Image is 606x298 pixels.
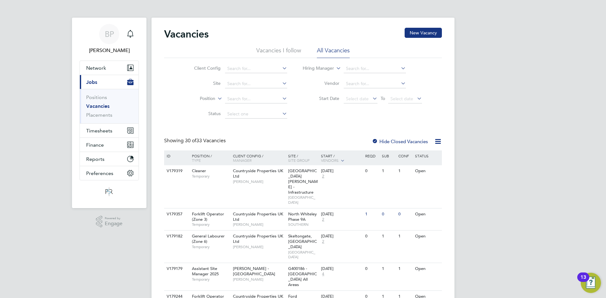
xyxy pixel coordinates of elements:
[233,233,283,244] span: Countryside Properties UK Ltd
[80,138,139,152] button: Finance
[86,112,112,118] a: Placements
[104,187,115,197] img: psrsolutions-logo-retina.png
[185,137,226,144] span: 33 Vacancies
[317,47,350,58] li: All Vacancies
[179,96,215,102] label: Position
[187,150,231,166] div: Position /
[372,138,428,144] label: Hide Closed Vacancies
[287,150,320,166] div: Site /
[233,211,283,222] span: Countryside Properties UK Ltd
[321,272,325,277] span: 4
[397,231,413,242] div: 1
[231,150,287,166] div: Client Config /
[86,103,110,109] a: Vacancies
[413,263,441,275] div: Open
[321,168,362,174] div: [DATE]
[321,158,339,163] span: Vendors
[288,222,318,227] span: SOUTHERN
[321,266,362,272] div: [DATE]
[185,137,196,144] span: 30 of
[192,233,225,244] span: General Labourer (Zone 6)
[86,170,113,176] span: Preferences
[192,174,230,179] span: Temporary
[164,28,209,40] h2: Vacancies
[72,18,146,208] nav: Main navigation
[344,64,406,73] input: Search for...
[192,158,201,163] span: Type
[288,158,310,163] span: Site Group
[364,150,380,161] div: Reqd
[86,156,104,162] span: Reports
[184,111,221,116] label: Status
[192,266,219,277] span: Assistant Site Manager 2025
[288,211,317,222] span: North Whiteley Phase 9A
[233,266,275,277] span: [PERSON_NAME] - [GEOGRAPHIC_DATA]
[344,79,406,88] input: Search for...
[86,128,112,134] span: Timesheets
[413,165,441,177] div: Open
[233,179,285,184] span: [PERSON_NAME]
[225,64,287,73] input: Search for...
[233,277,285,282] span: [PERSON_NAME]
[192,222,230,227] span: Temporary
[413,150,441,161] div: Status
[380,208,397,220] div: 0
[413,231,441,242] div: Open
[321,217,325,222] span: 2
[165,208,187,220] div: V179357
[256,47,301,58] li: Vacancies I follow
[233,158,252,163] span: Manager
[397,150,413,161] div: Conf
[581,273,601,293] button: Open Resource Center, 13 new notifications
[86,65,106,71] span: Network
[184,65,221,71] label: Client Config
[321,174,325,179] span: 2
[86,94,107,100] a: Positions
[233,222,285,227] span: [PERSON_NAME]
[225,79,287,88] input: Search for...
[397,208,413,220] div: 0
[397,263,413,275] div: 1
[288,250,318,260] span: [GEOGRAPHIC_DATA]
[80,124,139,137] button: Timesheets
[86,142,104,148] span: Finance
[364,208,380,220] div: 1
[379,94,387,102] span: To
[233,244,285,249] span: [PERSON_NAME]
[303,80,339,86] label: Vendor
[288,233,317,249] span: Skeltongate, [GEOGRAPHIC_DATA]
[80,166,139,180] button: Preferences
[164,137,227,144] div: Showing
[380,165,397,177] div: 1
[80,47,139,54] span: Ben Perkin
[580,277,586,285] div: 13
[233,168,283,179] span: Countryside Properties UK Ltd
[192,168,206,173] span: Cleaner
[105,221,122,226] span: Engage
[192,244,230,249] span: Temporary
[80,75,139,89] button: Jobs
[80,24,139,54] a: BP[PERSON_NAME]
[165,165,187,177] div: V179319
[397,165,413,177] div: 1
[380,231,397,242] div: 1
[80,187,139,197] a: Go to home page
[413,208,441,220] div: Open
[225,95,287,103] input: Search for...
[80,61,139,75] button: Network
[184,80,221,86] label: Site
[105,216,122,221] span: Powered by
[80,152,139,166] button: Reports
[225,110,287,119] input: Select one
[346,96,369,102] span: Select date
[96,216,123,228] a: Powered byEngage
[298,65,334,72] label: Hiring Manager
[390,96,413,102] span: Select date
[288,168,318,195] span: [GEOGRAPHIC_DATA][PERSON_NAME] - Infrastructure
[80,89,139,123] div: Jobs
[288,195,318,205] span: [GEOGRAPHIC_DATA]
[364,231,380,242] div: 0
[321,212,362,217] div: [DATE]
[288,266,317,287] span: G400186 - [GEOGRAPHIC_DATA] All Areas
[364,165,380,177] div: 0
